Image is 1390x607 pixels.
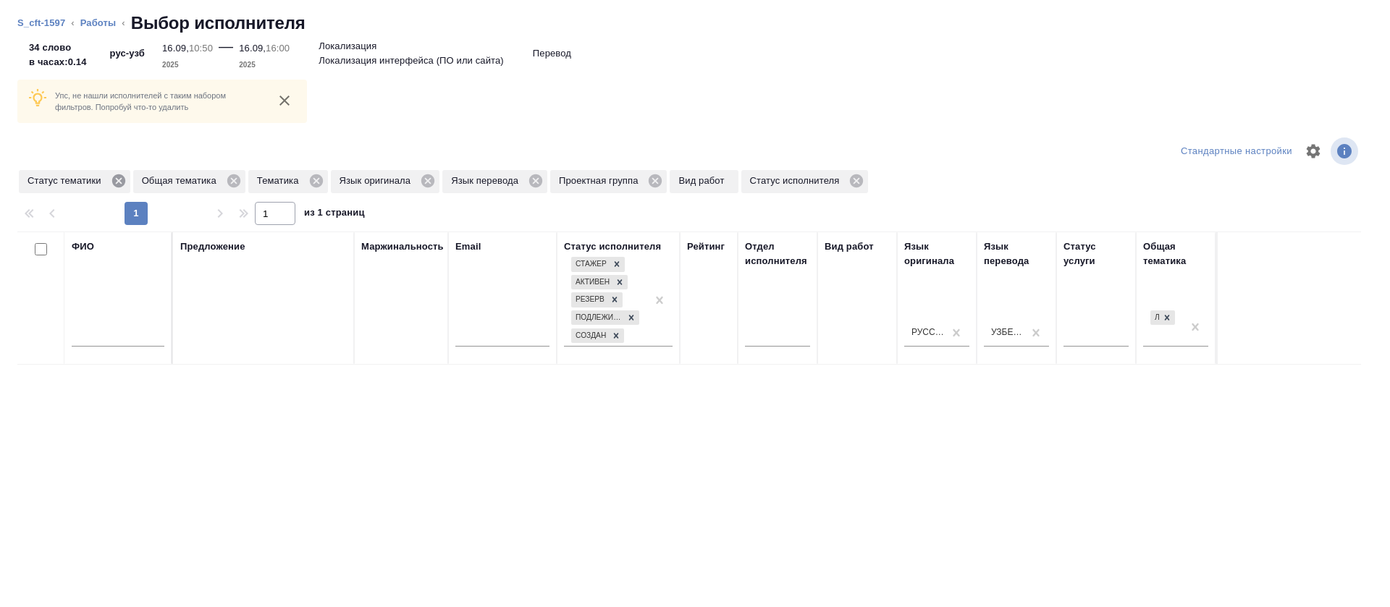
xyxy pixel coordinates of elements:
[571,257,609,272] div: Стажер
[248,170,328,193] div: Тематика
[219,35,233,72] div: —
[361,239,444,254] div: Маржинальность
[571,292,607,307] div: Резерв
[564,239,661,254] div: Статус исполнителя
[451,174,523,188] p: Язык перевода
[80,17,117,28] a: Работы
[1296,134,1331,169] span: Настроить таблицу
[745,239,810,268] div: Отдел исполнителя
[1063,239,1129,268] div: Статус услуги
[28,174,106,188] p: Статус тематики
[122,16,125,30] li: ‹
[331,170,440,193] div: Язык оригинала
[571,328,608,344] div: Создан
[533,46,571,61] p: Перевод
[17,17,65,28] a: S_cft-1597
[570,255,626,273] div: Стажер, Активен, Резерв, Подлежит внедрению, Создан
[266,43,290,54] p: 16:00
[71,16,74,30] li: ‹
[570,327,625,345] div: Стажер, Активен, Резерв, Подлежит внедрению, Создан
[571,275,612,290] div: Активен
[570,291,624,309] div: Стажер, Активен, Резерв, Подлежит внедрению, Создан
[911,326,945,339] div: Русский
[678,174,729,188] p: Вид работ
[442,170,547,193] div: Язык перевода
[72,239,94,254] div: ФИО
[687,239,725,254] div: Рейтинг
[304,204,365,225] span: из 1 страниц
[19,170,130,193] div: Статус тематики
[274,90,295,111] button: close
[750,174,845,188] p: Статус исполнителя
[559,174,643,188] p: Проектная группа
[239,43,266,54] p: 16.09,
[984,239,1049,268] div: Язык перевода
[455,239,481,254] div: Email
[570,309,641,327] div: Стажер, Активен, Резерв, Подлежит внедрению, Создан
[550,170,667,193] div: Проектная группа
[133,170,245,193] div: Общая тематика
[1143,239,1208,268] div: Общая тематика
[142,174,222,188] p: Общая тематика
[1150,310,1159,326] div: Локализация
[741,170,869,193] div: Статус исполнителя
[1177,140,1296,163] div: split button
[257,174,304,188] p: Тематика
[570,273,629,292] div: Стажер, Активен, Резерв, Подлежит внедрению, Создан
[825,239,874,254] div: Вид работ
[180,239,245,254] div: Предложение
[29,41,87,55] p: 34 слово
[189,43,213,54] p: 10:50
[991,326,1024,339] div: Узбекский
[55,90,262,113] p: Упс, не нашли исполнителей с таким набором фильтров. Попробуй что-то удалить
[1149,309,1176,327] div: Локализация
[131,12,306,35] h2: Выбор исполнителя
[17,12,1373,35] nav: breadcrumb
[571,310,623,326] div: Подлежит внедрению
[340,174,416,188] p: Язык оригинала
[1331,137,1361,165] span: Посмотреть информацию
[162,43,189,54] p: 16.09,
[319,39,376,54] p: Локализация
[904,239,969,268] div: Язык оригинала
